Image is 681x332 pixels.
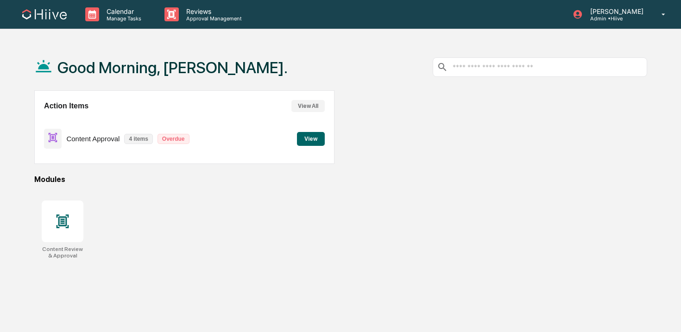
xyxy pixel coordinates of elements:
button: View [297,132,325,146]
p: 4 items [124,134,152,144]
p: Calendar [99,7,146,15]
div: Content Review & Approval [42,246,83,259]
h1: Good Morning, [PERSON_NAME]. [57,58,288,77]
a: View [297,134,325,143]
p: Manage Tasks [99,15,146,22]
p: Approval Management [179,15,246,22]
button: View All [291,100,325,112]
p: Overdue [158,134,189,144]
p: Reviews [179,7,246,15]
p: Content Approval [66,135,120,143]
h2: Action Items [44,102,88,110]
p: Admin • Hiive [583,15,648,22]
div: Modules [34,175,647,184]
p: [PERSON_NAME] [583,7,648,15]
img: logo [22,9,67,19]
